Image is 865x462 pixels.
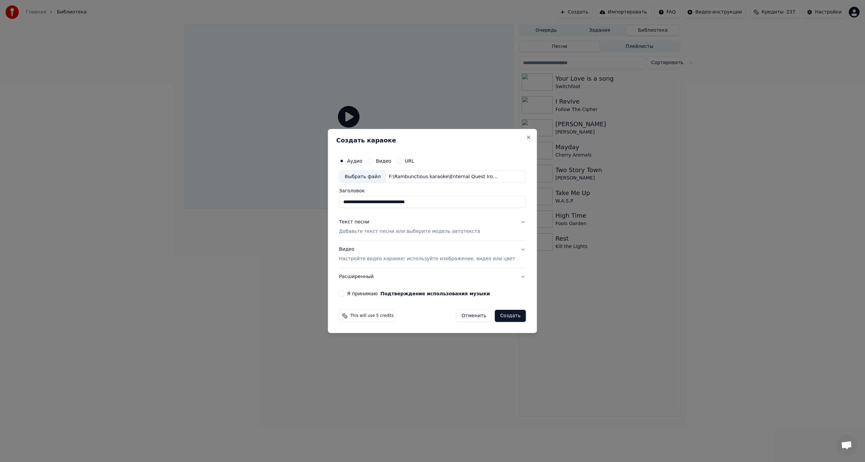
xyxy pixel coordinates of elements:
[347,159,362,163] label: Аудио
[350,313,394,319] span: This will use 5 credits
[456,310,492,322] button: Отменить
[339,268,526,286] button: Расширенный
[339,171,386,183] div: Выбрать файл
[339,241,526,268] button: ВидеоНастройте видео караоке: используйте изображение, видео или цвет
[339,255,515,262] p: Настройте видео караоке: используйте изображение, видео или цвет
[339,219,369,226] div: Текст песни
[339,228,480,235] p: Добавьте текст песни или выберите модель автотекста
[376,159,391,163] label: Видео
[386,173,501,180] div: F:\Rambunctious karaoke\Enternal Quest Iron Saviour\Iron_Savior_-_Eternal_Quest_62789946.mp3
[339,189,526,193] label: Заголовок
[495,310,526,322] button: Создать
[347,291,490,296] label: Я принимаю
[336,137,528,143] h2: Создать караоке
[339,246,515,263] div: Видео
[380,291,490,296] button: Я принимаю
[339,214,526,241] button: Текст песниДобавьте текст песни или выберите модель автотекста
[405,159,414,163] label: URL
